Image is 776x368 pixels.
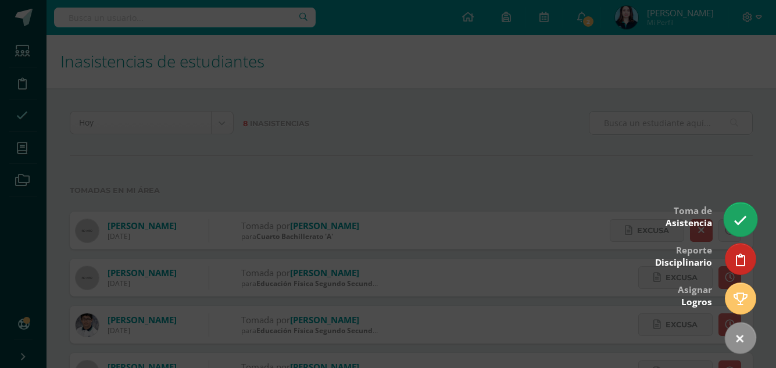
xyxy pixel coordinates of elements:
[655,256,712,269] span: Disciplinario
[666,197,712,235] div: Toma de
[681,296,712,308] span: Logros
[666,217,712,229] span: Asistencia
[655,237,712,274] div: Reporte
[678,276,712,314] div: Asignar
